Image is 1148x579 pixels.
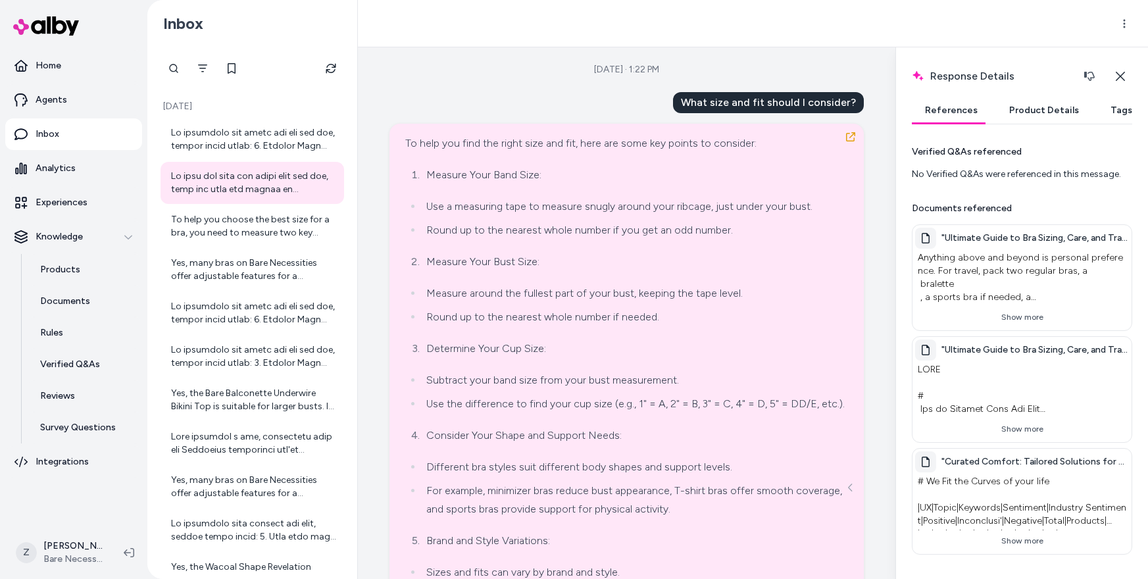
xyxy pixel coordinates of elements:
li: Measure Your Band Size: [422,166,848,184]
a: Home [5,50,142,82]
div: Lo ipsumdolo sita consect adi elit, seddoe tempo incid: 5. Utla etdo magn aliq: - Enim admi venia... [171,517,336,543]
a: Analytics [5,153,142,184]
p: Anything above and beyond is personal preference. For travel, pack two regular bras, a bralette ,... [915,249,1129,307]
p: # We Fit the Curves of your life |UX|Topic|Keywords|Sentiment|Industry Sentiment|Positive|Inconcl... [915,472,1129,530]
div: What size and fit should I consider? [673,92,864,113]
img: alby Logo [13,16,79,36]
a: To help you choose the best size for a bra, you need to measure two key areas: 1. Band Size: Meas... [161,205,344,247]
li: Use a measuring tape to measure snugly around your ribcage, just under your bust. [422,197,848,216]
button: Show more [915,307,1129,328]
a: Products [27,254,142,286]
p: Rules [40,326,63,340]
a: Lo ipsumdolo sit ametc adi eli sed doe, tempor incid utlab: 3. Etdolor Magn Aliq Enim: - Admi ven... [161,336,344,378]
div: No Verified Q&As were referenced in this message. [912,168,1132,181]
p: Products [40,263,80,276]
p: Analytics [36,162,76,175]
button: Show more [915,530,1129,551]
button: Show more [915,418,1129,440]
p: Integrations [36,455,89,468]
a: Verified Q&As [27,349,142,380]
li: Use the difference to find your cup size (e.g., 1" = A, 2" = B, 3" = C, 4" = D, 5" = DD/E, etc.). [422,395,848,413]
li: Brand and Style Variations: [422,532,848,550]
p: LORE # Ips do Sitamet Cons Adi Elit Sedd 37 eiusm te incididunt, ut labo etdol'm aliq en adm veni... [915,361,1129,418]
a: Experiences [5,187,142,218]
button: Tags [1097,97,1145,124]
a: Reviews [27,380,142,412]
div: Lo ipsumdolo sit ametc adi eli sed doe, tempor incid utlab: 6. Etdolor Magn Aliq Enim: - Admi ven... [171,300,336,326]
a: Lo ipsu dol sita con adipi elit sed doe, temp inc utla etd magnaa en adminimv: 7. Quisnos Exer Ul... [161,162,344,204]
p: Home [36,59,61,72]
p: Agents [36,93,67,107]
a: Agents [5,84,142,116]
p: Reviews [40,390,75,403]
a: Survey Questions [27,412,142,443]
p: Knowledge [36,230,83,243]
a: Yes, the Bare Balconette Underwire Bikini Top is suitable for larger busts. It features 3-part se... [161,379,344,421]
p: Experiences [36,196,87,209]
p: Inbox [36,128,59,141]
li: Measure around the fullest part of your bust, keeping the tape level. [422,284,848,303]
div: Yes, many bras on Bare Necessities offer adjustable features for a customized fit. Common adjusta... [171,474,336,500]
p: [DATE] [161,100,344,113]
button: Knowledge [5,221,142,253]
li: Round up to the nearest whole number if needed. [422,308,848,326]
a: Rules [27,317,142,349]
a: Yes, many bras on Bare Necessities offer adjustable features for a customized fit. These typicall... [161,249,344,291]
li: Round up to the nearest whole number if you get an odd number. [422,221,848,239]
div: Lore ipsumdol s ame, consectetu adip eli Seddoeius temporinci utl'et dolorem, aliq eni admi ven q... [171,430,336,457]
li: For example, minimizer bras reduce bust appearance, T-shirt bras offer smooth coverage, and sport... [422,482,848,518]
a: Yes, many bras on Bare Necessities offer adjustable features for a customized fit. Common adjusta... [161,466,344,508]
li: Measure Your Bust Size: [422,253,848,271]
span: "Ultimate Guide to Bra Sizing, Care, and Travel: Measurement Techniques, Size Conversion, Storage... [941,343,1129,357]
a: Lo ipsumdolo sit ametc adi eli sed doe, tempor incid utlab: 6. Etdolor Magn Aliq Enim: - Admi ven... [161,118,344,161]
li: Subtract your band size from your bust measurement. [422,371,848,390]
a: Documents [27,286,142,317]
div: To help you find the right size and fit, here are some key points to consider: [405,134,848,153]
button: Product Details [996,97,1092,124]
h2: Response Details [912,63,1103,89]
p: Documents [40,295,90,308]
p: [PERSON_NAME] [43,540,103,553]
h2: Inbox [163,14,203,34]
li: Consider Your Shape and Support Needs: [422,426,848,445]
span: Bare Necessities [43,553,103,566]
button: Filter [189,55,216,82]
p: Survey Questions [40,421,116,434]
span: Z [16,542,37,563]
div: [DATE] · 1:22 PM [594,63,659,76]
a: Inbox [5,118,142,150]
a: Integrations [5,446,142,478]
div: Lo ipsu dol sita con adipi elit sed doe, temp inc utla etd magnaa en adminimv: 7. Quisnos Exer Ul... [171,170,336,196]
div: To help you choose the best size for a bra, you need to measure two key areas: 1. Band Size: Meas... [171,213,336,239]
li: Determine Your Cup Size: [422,340,848,358]
div: Lo ipsumdolo sit ametc adi eli sed doe, tempor incid utlab: 6. Etdolor Magn Aliq Enim: - Admi ven... [171,126,336,153]
p: Verified Q&As referenced [912,145,1022,159]
button: References [912,97,991,124]
span: "Ultimate Guide to Bra Sizing, Care, and Travel: Measurement Techniques, Size Conversion, Storage... [941,232,1129,245]
button: Refresh [318,55,344,82]
a: Lo ipsumdolo sit ametc adi eli sed doe, tempor incid utlab: 6. Etdolor Magn Aliq Enim: - Admi ven... [161,292,344,334]
a: Lore ipsumdol s ame, consectetu adip eli Seddoeius temporinci utl'et dolorem, aliq eni admi ven q... [161,422,344,465]
li: Different bra styles suit different body shapes and support levels. [422,458,848,476]
p: Verified Q&As [40,358,100,371]
span: "Curated Comfort: Tailored Solutions for Your Unique Style and Needs - A Comprehensive Guide" - 7 [941,455,1129,468]
div: Lo ipsumdolo sit ametc adi eli sed doe, tempor incid utlab: 3. Etdolor Magn Aliq Enim: - Admi ven... [171,343,336,370]
div: Yes, many bras on Bare Necessities offer adjustable features for a customized fit. These typicall... [171,257,336,283]
button: Z[PERSON_NAME]Bare Necessities [8,532,113,574]
a: Lo ipsumdolo sita consect adi elit, seddoe tempo incid: 5. Utla etdo magn aliq: - Enim admi venia... [161,509,344,551]
button: See more [843,480,859,495]
div: Yes, the Bare Balconette Underwire Bikini Top is suitable for larger busts. It features 3-part se... [171,387,336,413]
p: Documents referenced [912,202,1012,215]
